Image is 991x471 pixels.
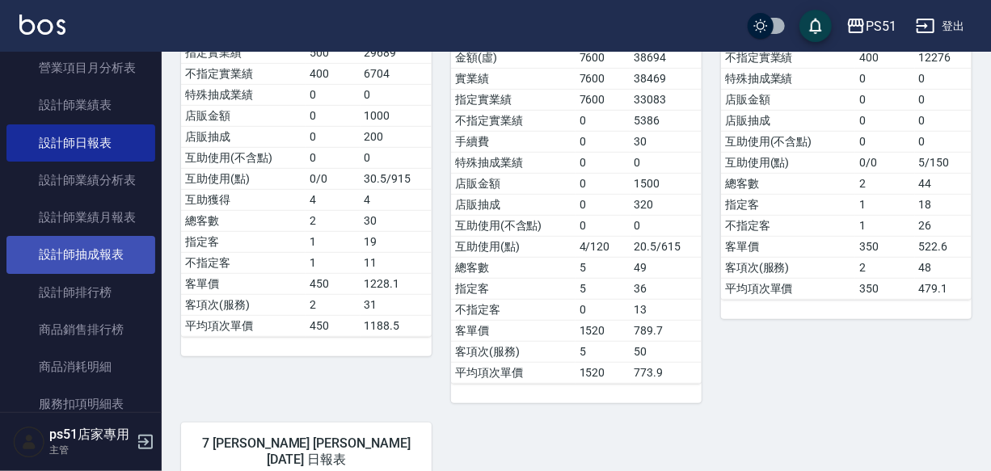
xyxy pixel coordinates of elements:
[630,257,702,278] td: 49
[451,131,576,152] td: 手續費
[855,68,914,89] td: 0
[915,152,972,173] td: 5/150
[361,126,432,147] td: 200
[451,110,576,131] td: 不指定實業績
[451,362,576,383] td: 平均項次單價
[451,152,576,173] td: 特殊抽成業績
[576,173,630,194] td: 0
[451,341,576,362] td: 客項次(服務)
[6,124,155,162] a: 設計師日報表
[361,294,432,315] td: 31
[306,105,361,126] td: 0
[576,131,630,152] td: 0
[915,89,972,110] td: 0
[181,42,306,63] td: 指定實業績
[181,252,306,273] td: 不指定客
[181,315,306,336] td: 平均項次單價
[306,210,361,231] td: 2
[181,294,306,315] td: 客項次(服務)
[576,152,630,173] td: 0
[361,168,432,189] td: 30.5/915
[630,194,702,215] td: 320
[306,147,361,168] td: 0
[451,173,576,194] td: 店販金額
[181,168,306,189] td: 互助使用(點)
[451,215,576,236] td: 互助使用(不含點)
[855,257,914,278] td: 2
[855,47,914,68] td: 400
[451,278,576,299] td: 指定客
[909,11,972,41] button: 登出
[721,47,855,68] td: 不指定實業績
[451,27,702,384] table: a dense table
[855,236,914,257] td: 350
[6,385,155,423] a: 服務扣項明細表
[451,194,576,215] td: 店販抽成
[451,299,576,320] td: 不指定客
[721,68,855,89] td: 特殊抽成業績
[721,215,855,236] td: 不指定客
[915,131,972,152] td: 0
[181,63,306,84] td: 不指定實業績
[576,257,630,278] td: 5
[855,278,914,299] td: 350
[576,320,630,341] td: 1520
[181,210,306,231] td: 總客數
[361,273,432,294] td: 1228.1
[361,147,432,168] td: 0
[49,427,132,443] h5: ps51店家專用
[576,215,630,236] td: 0
[721,131,855,152] td: 互助使用(不含點)
[576,89,630,110] td: 7600
[721,173,855,194] td: 總客數
[49,443,132,457] p: 主管
[306,231,361,252] td: 1
[915,194,972,215] td: 18
[915,236,972,257] td: 522.6
[306,273,361,294] td: 450
[915,215,972,236] td: 26
[721,194,855,215] td: 指定客
[630,362,702,383] td: 773.9
[361,84,432,105] td: 0
[361,63,432,84] td: 6704
[181,231,306,252] td: 指定客
[915,110,972,131] td: 0
[361,252,432,273] td: 11
[855,152,914,173] td: 0/0
[6,236,155,273] a: 設計師抽成報表
[306,168,361,189] td: 0/0
[6,49,155,86] a: 營業項目月分析表
[866,16,896,36] div: PS51
[306,126,361,147] td: 0
[306,294,361,315] td: 2
[451,68,576,89] td: 實業績
[6,162,155,199] a: 設計師業績分析表
[6,86,155,124] a: 設計師業績表
[6,311,155,348] a: 商品銷售排行榜
[576,278,630,299] td: 5
[630,236,702,257] td: 20.5/615
[721,278,855,299] td: 平均項次單價
[630,110,702,131] td: 5386
[13,426,45,458] img: Person
[181,273,306,294] td: 客單價
[915,278,972,299] td: 479.1
[6,348,155,385] a: 商品消耗明細
[630,320,702,341] td: 789.7
[576,236,630,257] td: 4/120
[855,110,914,131] td: 0
[200,435,412,468] span: 7 [PERSON_NAME] [PERSON_NAME][DATE] 日報表
[181,147,306,168] td: 互助使用(不含點)
[840,10,903,43] button: PS51
[181,105,306,126] td: 店販金額
[855,194,914,215] td: 1
[576,68,630,89] td: 7600
[855,131,914,152] td: 0
[6,274,155,311] a: 設計師排行榜
[630,152,702,173] td: 0
[361,189,432,210] td: 4
[915,47,972,68] td: 12276
[721,110,855,131] td: 店販抽成
[915,173,972,194] td: 44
